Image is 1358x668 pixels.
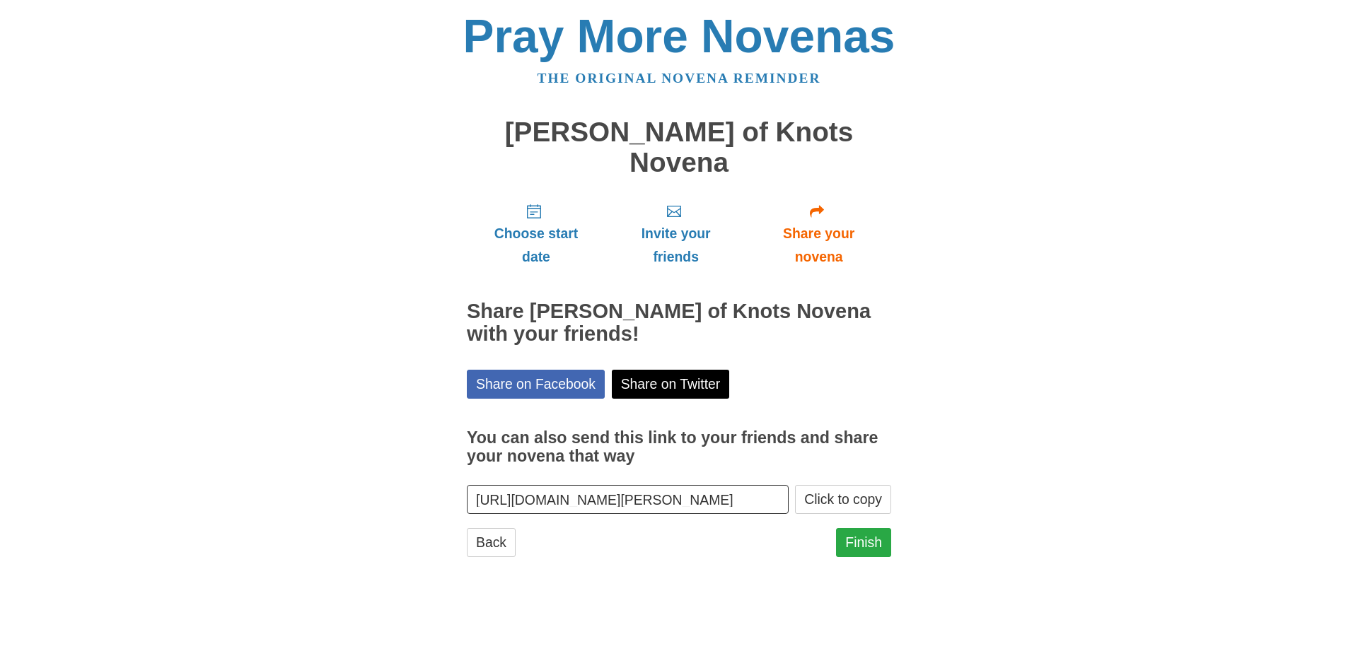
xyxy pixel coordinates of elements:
a: Share on Twitter [612,370,730,399]
a: Pray More Novenas [463,10,895,62]
h3: You can also send this link to your friends and share your novena that way [467,429,891,465]
a: Share your novena [746,192,891,276]
a: The original novena reminder [538,71,821,86]
a: Choose start date [467,192,605,276]
span: Choose start date [481,222,591,269]
a: Share on Facebook [467,370,605,399]
h2: Share [PERSON_NAME] of Knots Novena with your friends! [467,300,891,346]
a: Invite your friends [605,192,746,276]
a: Back [467,528,516,557]
h1: [PERSON_NAME] of Knots Novena [467,117,891,177]
span: Invite your friends [620,222,732,269]
a: Finish [836,528,891,557]
button: Click to copy [795,485,891,514]
span: Share your novena [760,222,877,269]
